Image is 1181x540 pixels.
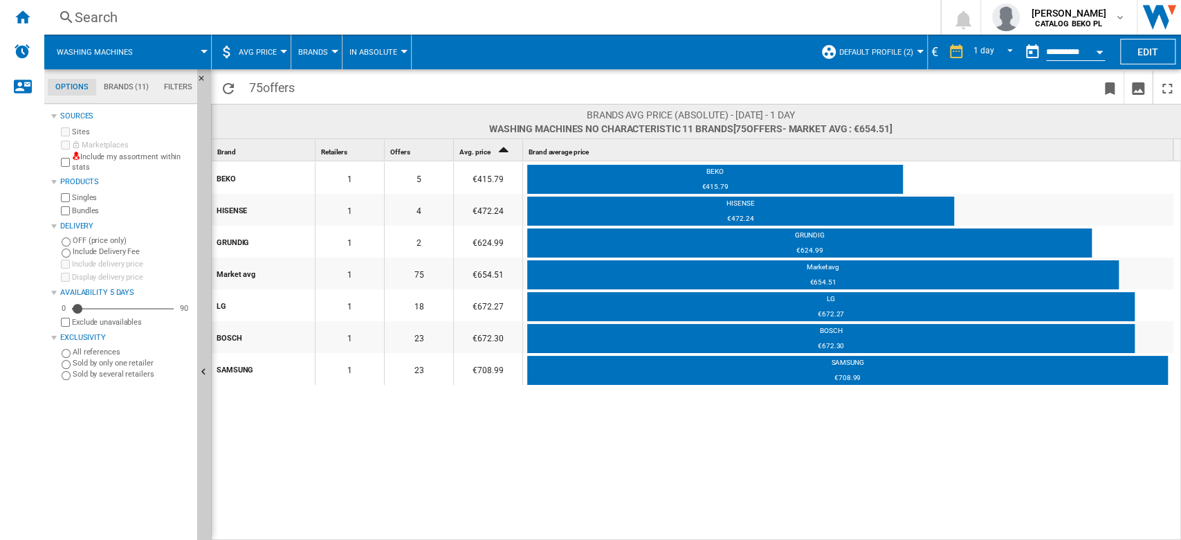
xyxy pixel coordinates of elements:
span: offers [263,80,295,95]
button: Download as image [1124,71,1152,104]
div: €672.30 [527,341,1135,355]
div: Products [60,177,192,188]
div: Sort None [214,139,315,161]
div: SAMSUNG [217,354,314,384]
button: Open calendar [1087,37,1112,62]
md-select: REPORTS.WIZARD.STEPS.REPORT.STEPS.REPORT_OPTIONS.PERIOD: 1 day [971,41,1018,64]
div: GRUNDIG [527,231,1092,244]
div: €415.79 [527,182,903,196]
md-slider: Availability [72,302,174,316]
div: 1 [315,353,384,385]
label: Sold by several retailers [73,369,192,379]
div: 75 [385,258,453,289]
span: Sort Ascending [492,148,514,156]
button: Edit [1120,39,1175,64]
div: €672.30 [454,321,522,353]
label: Exclude unavailables [72,317,192,327]
div: €624.99 [454,226,522,258]
div: 23 [385,321,453,353]
div: LG [217,291,314,320]
label: Include delivery price [72,259,192,269]
div: LG [527,294,1135,308]
div: Brand Sort None [214,139,315,161]
input: Display delivery price [61,273,70,282]
span: Retailers [321,148,347,156]
div: 18 [385,289,453,321]
input: Marketplaces [61,141,70,150]
md-tab-item: Brands (11) [96,79,156,96]
button: Hide [197,69,214,94]
span: Brand [217,148,236,156]
div: €654.51 [527,278,1119,291]
div: €708.99 [454,353,522,385]
input: OFF (price only) [62,237,71,246]
md-tab-item: Options [48,79,96,96]
div: SAMSUNG [527,358,1168,372]
b: CATALOG BEKO PL [1035,19,1102,28]
div: 23 [385,353,453,385]
span: Avg. price [459,148,491,156]
div: €654.51 [454,258,522,289]
md-tab-item: Filters [156,79,200,96]
div: Availability 5 Days [60,287,192,298]
div: 1 [315,258,384,289]
div: 1 [315,194,384,226]
div: € [928,43,942,60]
div: Retailers Sort None [318,139,384,161]
div: 2 [385,226,453,258]
div: BEKO [527,167,903,181]
input: Include Delivery Fee [62,249,71,258]
div: 1 [315,321,384,353]
span: AVG Price [239,48,277,57]
img: profile.jpg [992,3,1020,31]
button: Bookmark this report [1096,71,1124,104]
div: BOSCH [527,326,1135,340]
div: Sort None [387,139,453,161]
div: Washing machines [51,35,204,69]
label: Display delivery price [72,272,192,282]
label: Singles [72,192,192,203]
button: Reload [214,71,242,104]
div: HISENSE [527,199,954,213]
div: Avg. price Sort Ascending [457,139,522,161]
div: Offers Sort None [387,139,453,161]
div: €472.24 [527,214,954,228]
span: Offers [390,148,410,156]
input: Display delivery price [61,318,70,327]
div: €672.27 [454,289,522,321]
label: Sites [72,127,192,137]
span: - Market avg : €654.51 [782,123,890,134]
button: Washing machines [57,35,147,69]
img: mysite-not-bg-18x18.png [72,152,80,160]
input: Include delivery price [61,260,70,269]
div: 1 [315,289,384,321]
input: Sold by several retailers [62,371,71,380]
span: Brands AVG price (absolute) - [DATE] - 1 day [489,108,892,122]
div: Sources [60,111,192,122]
span: offers [747,123,782,134]
span: Default profile (2) [839,48,913,57]
span: Washing machines [57,48,133,57]
button: Brands [298,35,335,69]
label: Include Delivery Fee [73,246,192,257]
span: Brand average price [529,148,589,156]
div: €415.79 [454,162,522,194]
img: alerts-logo.svg [14,43,30,60]
span: [PERSON_NAME] [1031,6,1106,20]
button: md-calendar [1018,38,1046,66]
button: AVG Price [239,35,284,69]
span: [75 ] [733,123,892,134]
div: €672.27 [527,309,1135,323]
span: In Absolute [349,48,397,57]
div: €472.24 [454,194,522,226]
div: Delivery [60,221,192,232]
div: 1 day [973,46,994,55]
div: €708.99 [527,373,1168,387]
div: BEKO [217,163,314,192]
div: AVG Price [219,35,284,69]
button: In Absolute [349,35,404,69]
div: Default profile (2) [821,35,920,69]
div: Market avg [217,259,314,288]
label: OFF (price only) [73,235,192,246]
